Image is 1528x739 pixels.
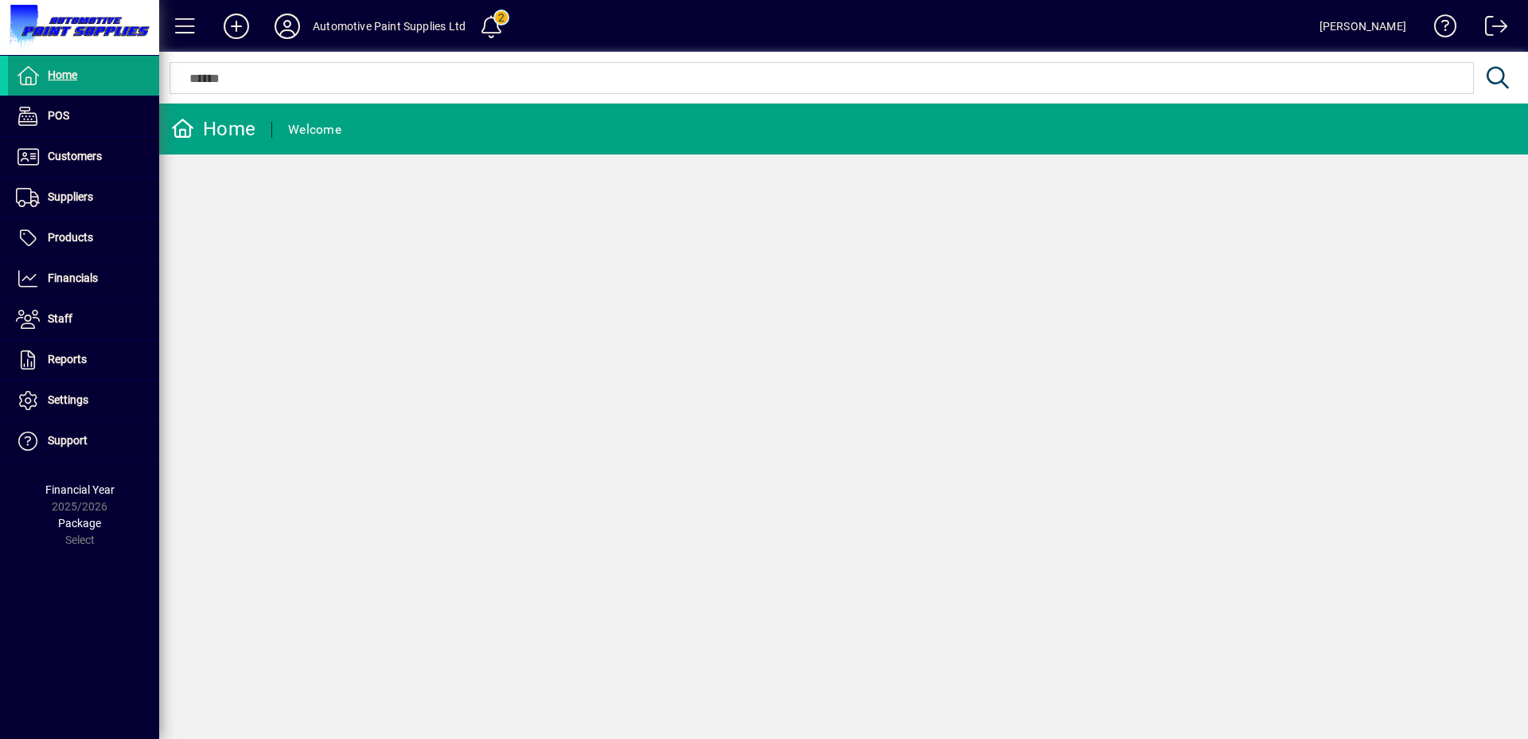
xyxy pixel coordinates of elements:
[1473,3,1508,55] a: Logout
[48,353,87,366] span: Reports
[1319,14,1406,39] div: [PERSON_NAME]
[8,137,159,177] a: Customers
[288,117,341,143] div: Welcome
[171,116,255,142] div: Home
[1422,3,1457,55] a: Knowledge Base
[8,421,159,461] a: Support
[313,14,466,39] div: Automotive Paint Supplies Ltd
[211,12,262,41] button: Add
[48,109,69,122] span: POS
[8,178,159,217] a: Suppliers
[45,483,115,496] span: Financial Year
[262,12,313,41] button: Profile
[48,231,93,244] span: Products
[8,218,159,258] a: Products
[8,381,159,420] a: Settings
[48,190,93,203] span: Suppliers
[48,312,72,325] span: Staff
[58,517,101,530] span: Package
[8,96,159,136] a: POS
[48,393,88,406] span: Settings
[48,68,77,81] span: Home
[48,272,98,284] span: Financials
[48,434,88,447] span: Support
[8,299,159,339] a: Staff
[8,259,159,299] a: Financials
[8,340,159,380] a: Reports
[48,150,102,162] span: Customers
